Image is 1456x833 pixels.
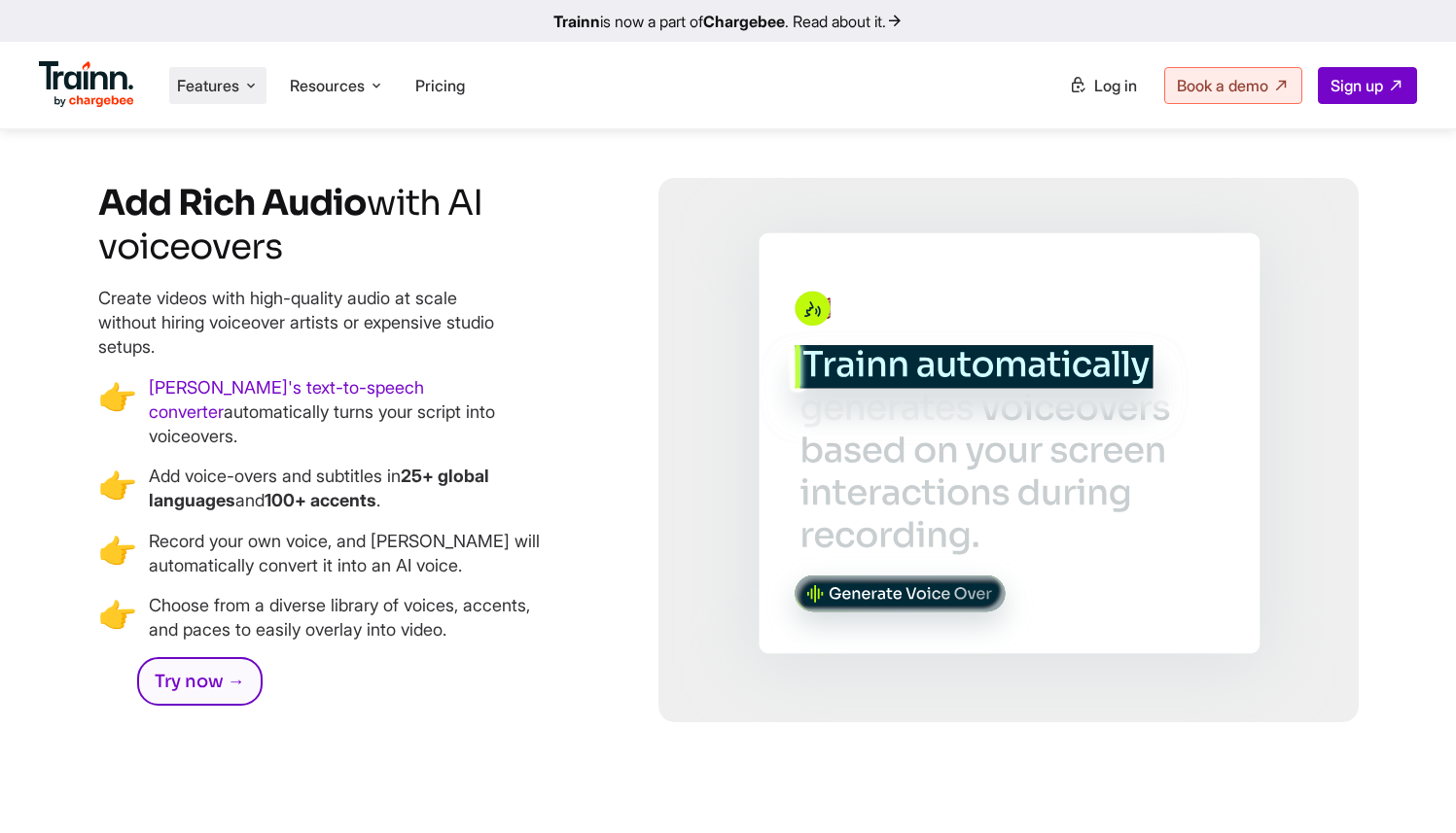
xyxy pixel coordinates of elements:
[1359,740,1456,833] iframe: Chat Widget
[98,593,137,642] span: 👉
[149,375,548,449] p: automatically turns your script into voiceovers.
[98,181,482,268] span: with AI voiceovers
[98,529,137,577] span: 👉
[149,593,548,642] p: Choose from a diverse library of voices, accents, and paces to easily overlay into video.
[1057,68,1149,103] a: Log in
[98,464,137,512] span: 👉
[290,75,365,96] span: Resources
[1164,67,1302,104] a: Book a demo
[703,12,785,31] b: Chargebee
[98,286,497,360] p: Create videos with high-quality audio at scale without hiring voiceover artists or expensive stud...
[1331,76,1383,95] span: Sign up
[39,61,134,108] img: Trainn Logo
[98,181,552,268] h3: Add Rich Audio
[1094,76,1137,95] span: Log in
[553,12,600,31] b: Trainn
[1318,67,1417,104] a: Sign up
[149,377,424,422] a: [PERSON_NAME]'s text-to-speech converter
[98,375,137,449] span: 👉
[149,464,548,512] p: Add voice-overs and subtitles in and .
[1177,76,1268,95] span: Book a demo
[415,76,465,95] a: Pricing
[149,529,548,577] p: Record your own voice, and [PERSON_NAME] will automatically convert it into an AI voice.
[177,75,239,96] span: Features
[658,178,1359,723] img: ai-voices.svg
[137,657,263,706] a: Try now →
